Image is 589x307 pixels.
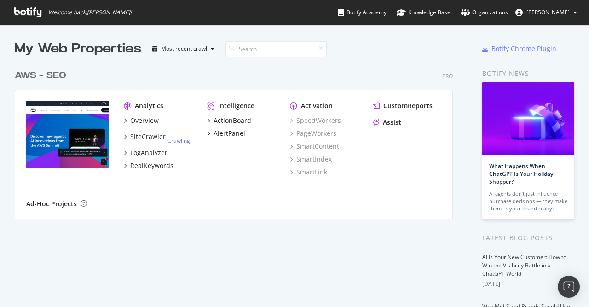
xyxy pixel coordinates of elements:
span: Welcome back, [PERSON_NAME] ! [48,9,132,16]
a: AWS - SEO [15,69,70,82]
a: AI Is Your New Customer: How to Win the Visibility Battle in a ChatGPT World [482,253,566,278]
a: ActionBoard [207,116,251,125]
a: LogAnalyzer [124,148,167,157]
div: Botify news [482,69,574,79]
a: SmartContent [290,142,339,151]
a: SmartIndex [290,155,332,164]
div: CustomReports [383,101,433,110]
div: AWS - SEO [15,69,66,82]
a: Overview [124,116,159,125]
div: [DATE] [482,280,574,288]
div: Overview [130,116,159,125]
div: Analytics [135,101,163,110]
div: LogAnalyzer [130,148,167,157]
div: AlertPanel [214,129,245,138]
div: Botify Chrome Plugin [491,44,556,53]
a: What Happens When ChatGPT Is Your Holiday Shopper? [489,162,553,185]
div: Knowledge Base [397,8,450,17]
div: Activation [301,101,333,110]
div: Most recent crawl [161,46,207,52]
span: Matt Howell [526,8,570,16]
div: AI agents don’t just influence purchase decisions — they make them. Is your brand ready? [489,190,567,212]
button: Most recent crawl [149,41,218,56]
div: Botify Academy [338,8,387,17]
div: ActionBoard [214,116,251,125]
a: Crawling [167,137,190,145]
div: My Web Properties [15,40,141,58]
div: SiteCrawler [130,132,166,141]
a: SiteCrawler- Crawling [124,129,191,145]
div: - [167,129,191,145]
div: Assist [383,118,401,127]
a: Assist [373,118,401,127]
div: Organizations [461,8,508,17]
div: RealKeywords [130,161,173,170]
a: Botify Chrome Plugin [482,44,556,53]
a: AlertPanel [207,129,245,138]
button: [PERSON_NAME] [508,5,584,20]
a: SmartLink [290,168,327,177]
input: Search [225,41,327,57]
img: aws.amazon.com [26,101,109,168]
div: Pro [442,72,453,80]
div: Ad-Hoc Projects [26,199,77,209]
div: Latest Blog Posts [482,233,574,243]
a: CustomReports [373,101,433,110]
a: PageWorkers [290,129,336,138]
div: grid [15,58,460,219]
div: Intelligence [218,101,254,110]
img: What Happens When ChatGPT Is Your Holiday Shopper? [482,82,574,155]
div: Open Intercom Messenger [558,276,580,298]
a: SpeedWorkers [290,116,341,125]
a: RealKeywords [124,161,173,170]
